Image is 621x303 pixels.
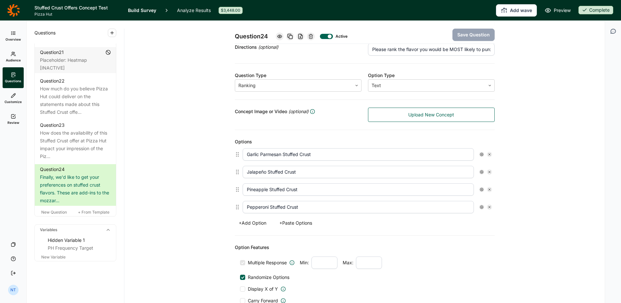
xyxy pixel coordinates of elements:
[6,58,21,62] span: Audience
[578,6,613,15] button: Complete
[235,43,361,51] div: Directions
[452,29,495,41] button: Save Question
[41,255,66,259] span: New Variable
[487,187,492,192] div: Remove
[35,225,116,235] div: Variables
[34,29,56,37] span: Questions
[258,43,278,51] span: (optional)
[275,218,316,228] button: +Paste Options
[248,259,287,266] span: Multiple Response
[48,236,111,244] div: Hidden Variable 1
[3,46,24,67] a: Audience
[479,152,484,157] div: Settings
[35,47,116,73] a: Question21Placeholder: Heatmap [INACTIVE]
[479,187,484,192] div: Settings
[245,274,289,281] span: Randomize Options
[288,108,309,115] span: (optional)
[5,99,22,104] span: Customize
[3,109,24,130] a: Review
[368,72,495,79] div: Option Type
[578,6,613,14] div: Complete
[336,34,346,39] div: Active
[35,164,116,206] a: Question24Finally, we'd like to get your preferences on stuffed crust flavors. These are add-ins ...
[487,152,492,157] div: Remove
[78,210,109,215] span: + From Template
[40,121,65,129] div: Question 23
[6,37,21,42] span: Overview
[40,129,111,160] div: How does the availability of this Stuffed Crust offer at Pizza Hut impact your impression of the ...
[8,285,19,295] div: NT
[235,32,268,41] span: Question 24
[300,259,309,266] span: Min:
[479,169,484,175] div: Settings
[235,72,361,79] div: Question Type
[235,218,270,228] button: +Add Option
[235,108,361,115] div: Concept Image or Video
[487,204,492,210] div: Remove
[235,244,495,251] div: Option Features
[343,259,353,266] span: Max:
[7,120,19,125] span: Review
[40,77,65,85] div: Question 22
[40,165,65,173] div: Question 24
[40,48,64,56] div: Question 21
[248,286,278,292] span: Display X of Y
[307,33,315,40] div: Delete
[48,244,111,252] div: PH Frequency Target
[35,120,116,162] a: Question23How does the availability of this Stuffed Crust offer at Pizza Hut impact your impressi...
[40,56,111,72] div: Placeholder: Heatmap [INACTIVE]
[554,7,571,14] span: Preview
[487,169,492,175] div: Remove
[34,12,120,17] span: Pizza Hut
[34,4,120,12] h1: Stuffed Crust Offers Concept Test
[479,204,484,210] div: Settings
[41,210,67,215] span: New Question
[5,79,21,83] span: Questions
[219,7,243,14] div: $3,448.00
[545,7,571,14] a: Preview
[235,138,495,146] div: Options
[408,112,454,118] span: Upload New Concept
[35,76,116,117] a: Question22How much do you believe Pizza Hut could deliver on the statements made about this Stuff...
[496,4,537,17] button: Add wave
[40,85,111,116] div: How much do you believe Pizza Hut could deliver on the statements made about this Stuffed Crust o...
[3,67,24,88] a: Questions
[3,26,24,46] a: Overview
[3,88,24,109] a: Customize
[40,173,111,204] div: Finally, we'd like to get your preferences on stuffed crust flavors. These are add-ins to the moz...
